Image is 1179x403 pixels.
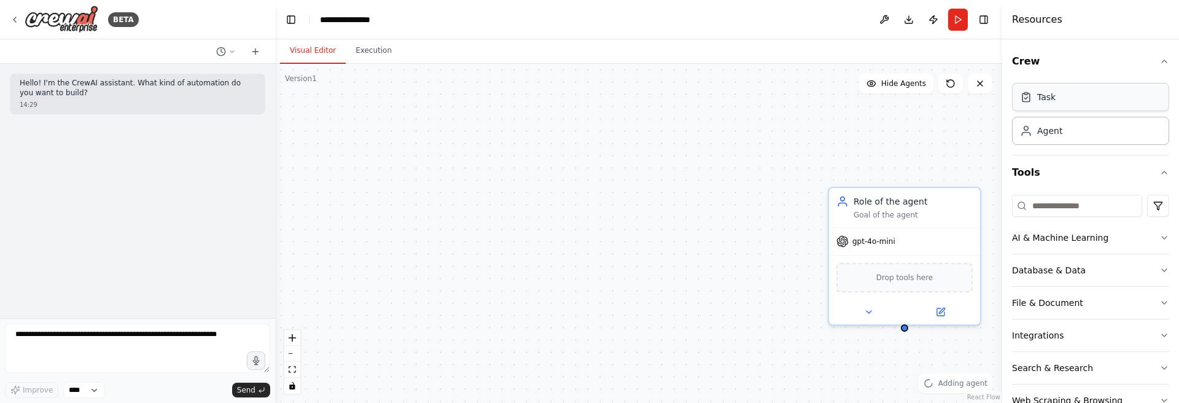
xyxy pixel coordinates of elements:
[1012,352,1169,384] button: Search & Research
[828,187,981,326] div: Role of the agentGoal of the agentgpt-4o-miniDrop tools here
[1037,125,1062,137] div: Agent
[1012,12,1062,27] h4: Resources
[284,330,300,346] button: zoom in
[20,100,255,109] div: 14:29
[284,362,300,378] button: fit view
[1012,254,1169,286] button: Database & Data
[1012,287,1169,319] button: File & Document
[284,346,300,362] button: zoom out
[975,11,992,28] button: Hide right sidebar
[5,382,58,398] button: Improve
[320,14,381,26] nav: breadcrumb
[284,378,300,394] button: toggle interactivity
[1012,44,1169,79] button: Crew
[881,79,926,88] span: Hide Agents
[211,44,241,59] button: Switch to previous chat
[852,237,895,246] span: gpt-4o-mini
[237,385,255,395] span: Send
[232,383,270,397] button: Send
[20,79,255,98] p: Hello! I'm the CrewAI assistant. What kind of automation do you want to build?
[108,12,139,27] div: BETA
[1012,155,1169,190] button: Tools
[1012,79,1169,155] div: Crew
[346,38,402,64] button: Execution
[247,351,265,370] button: Click to speak your automation idea
[280,38,346,64] button: Visual Editor
[876,272,933,284] span: Drop tools here
[1037,91,1056,103] div: Task
[23,385,53,395] span: Improve
[906,305,975,319] button: Open in side panel
[859,74,933,93] button: Hide Agents
[967,394,1000,401] a: React Flow attribution
[938,378,987,388] span: Adding agent
[1012,222,1169,254] button: AI & Machine Learning
[246,44,265,59] button: Start a new chat
[854,195,973,208] div: Role of the agent
[285,74,317,84] div: Version 1
[1012,319,1169,351] button: Integrations
[284,330,300,394] div: React Flow controls
[25,6,98,33] img: Logo
[282,11,300,28] button: Hide left sidebar
[854,210,973,220] div: Goal of the agent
